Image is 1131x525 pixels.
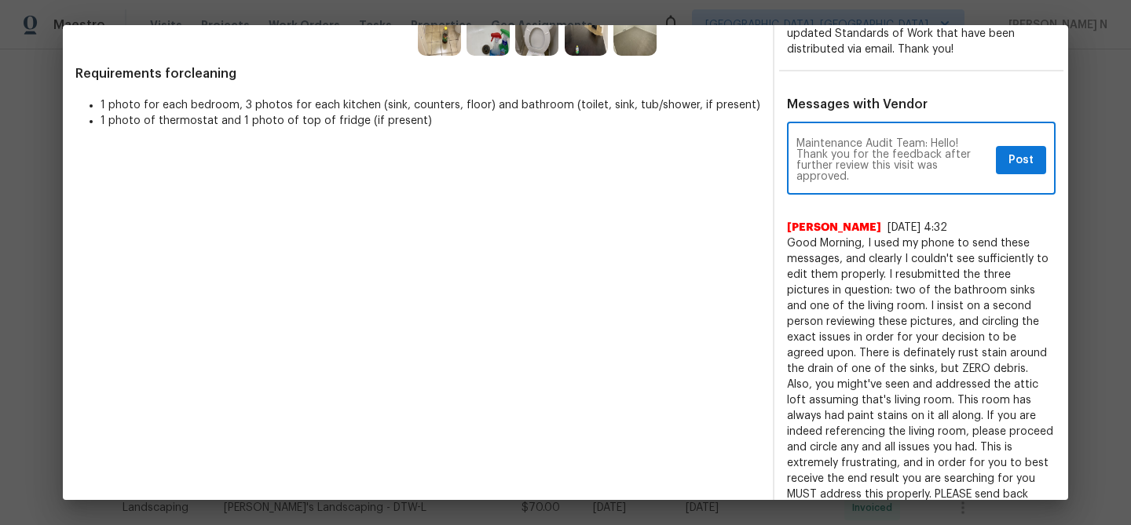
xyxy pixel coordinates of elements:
[888,222,947,233] span: [DATE] 4:32
[787,98,928,111] span: Messages with Vendor
[787,220,881,235] span: [PERSON_NAME]
[101,113,760,129] li: 1 photo of thermostat and 1 photo of top of fridge (if present)
[75,66,760,82] span: Requirements for cleaning
[101,97,760,113] li: 1 photo for each bedroom, 3 photos for each kitchen (sink, counters, floor) and bathroom (toilet,...
[1008,151,1034,170] span: Post
[996,146,1046,175] button: Post
[796,138,990,182] textarea: Maintenance Audit Team: Hello! Thank you for the feedback after further review this visit was app...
